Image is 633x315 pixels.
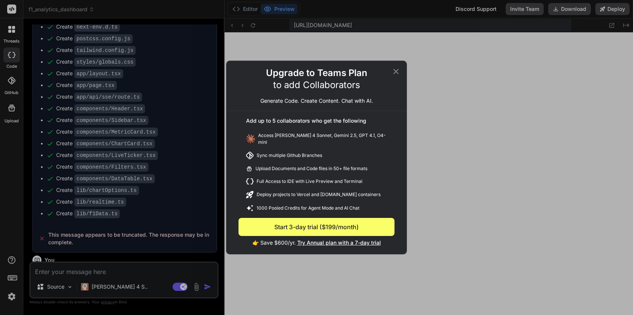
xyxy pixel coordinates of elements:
p: Generate Code. Create Content. Chat with AI. [260,97,373,105]
div: Sync multiple Github Branches [239,149,394,162]
p: to add Collaborators [273,79,360,91]
div: Access [PERSON_NAME] 4 Sonnet, Gemini 2.5, GPT 4.1, O4-mini [239,129,394,149]
div: Full Access to IDE with Live Preview and Terminal [239,175,394,188]
div: 1000 Pooled Credits for Agent Mode and AI Chat [239,201,394,215]
span: Try Annual plan with a 7-day trial [297,239,381,246]
div: Add up to 5 collaborators who get the following [239,117,394,129]
div: Upload Documents and Code files in 50+ file formats [239,162,394,175]
h2: Upgrade to Teams Plan [266,67,367,79]
p: 👉 Save $600/yr. [239,236,394,247]
div: Deploy projects to Vercel and [DOMAIN_NAME] containers [239,188,394,201]
button: Start 3-day trial ($199/month) [239,218,394,236]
